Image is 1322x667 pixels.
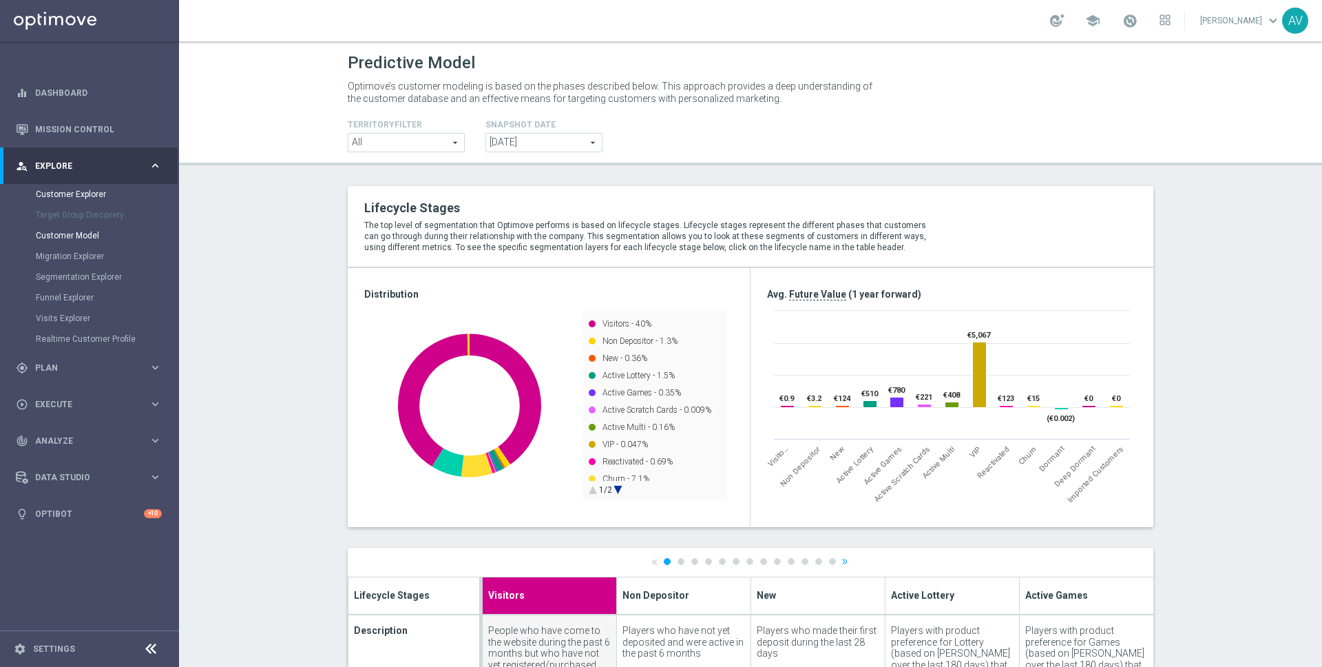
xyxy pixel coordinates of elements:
a: Realtime Customer Profile [36,333,143,345]
text: €0 [1084,394,1093,403]
span: New [828,444,846,462]
div: Segmentation Explorer [36,267,178,287]
i: person_search [16,160,28,172]
span: school [1085,13,1100,28]
i: keyboard_arrow_right [149,159,162,172]
div: Mission Control [16,111,162,147]
span: Deep Dormant [1053,444,1097,489]
p: Optimove’s customer modeling is based on the phases described below. This approach provides a dee... [348,80,878,105]
a: 5 [719,558,726,565]
a: » [841,557,848,566]
span: Active Scratch Cards [872,444,932,504]
span: VIP [967,444,983,460]
a: 6 [733,558,739,565]
button: gps_fixed Plan keyboard_arrow_right [15,362,162,373]
text: €3.2 [807,394,821,403]
span: Execute [35,400,149,409]
div: +10 [144,509,162,518]
span: Lifecycle Stages [354,587,430,602]
p: The top level of segmentation that Optimove performs is based on lifecycle stages. Lifecycle stag... [364,220,938,253]
span: Active Lottery [891,587,954,602]
a: 8 [760,558,767,565]
i: keyboard_arrow_right [149,398,162,411]
span: Explore [35,162,149,170]
div: Realtime Customer Profile [36,329,178,349]
text: €780 [888,386,905,395]
h4: Snapshot Date [485,120,602,130]
i: track_changes [16,435,28,447]
a: Mission Control [35,111,162,147]
button: person_search Explore keyboard_arrow_right [15,161,162,172]
div: Dashboard [16,74,162,111]
span: Dormant [1038,444,1067,473]
div: Migration Explorer [36,246,178,267]
text: Non Depositor - 1.3% [602,336,678,346]
a: Migration Explorer [36,251,143,262]
h4: TerritoryFilter [348,120,422,130]
button: Mission Control [15,124,162,135]
div: Players who have not yet deposited and were active in the past 6 months [622,625,745,659]
span: Plan [35,364,149,372]
a: 7 [746,558,753,565]
text: €408 [943,391,961,400]
a: 11 [801,558,808,565]
span: Future Value [789,289,846,300]
text: €15 [1027,394,1040,403]
a: 3 [691,558,698,565]
button: play_circle_outline Execute keyboard_arrow_right [15,399,162,410]
span: Imported Customers [1065,444,1125,504]
text: Reactivated - 0.69% [602,457,673,466]
text: €123 [998,394,1014,403]
div: Players who made their first deposit during the last 28 days [757,625,879,659]
i: lightbulb [16,508,28,520]
i: settings [14,643,26,655]
a: 4 [705,558,712,565]
a: Settings [33,645,75,653]
a: Funnel Explorer [36,292,143,303]
a: « [651,557,658,566]
text: €0.9 [779,394,795,403]
span: Churn [1017,444,1039,466]
text: 1/2 [599,485,612,495]
div: AV [1282,8,1308,34]
div: Optibot [16,495,162,532]
text: VIP - 0.047% [602,440,648,449]
span: New [757,587,776,602]
a: Visits Explorer [36,313,143,324]
span: Active Games [861,444,903,486]
text: €510 [861,389,879,398]
text: (€0.002) [1047,414,1075,423]
a: Dashboard [35,74,162,111]
text: €0 [1112,394,1121,403]
div: Customer Explorer [36,184,178,205]
button: lightbulb Optibot +10 [15,509,162,520]
i: keyboard_arrow_right [149,434,162,447]
text: Churn - 7.1% [602,474,649,484]
span: Non Depositor [622,587,689,602]
a: 9 [774,558,781,565]
a: 10 [788,558,795,565]
a: 1 [664,558,671,565]
button: Data Studio keyboard_arrow_right [15,472,162,483]
button: track_changes Analyze keyboard_arrow_right [15,435,162,447]
text: €221 [916,393,932,402]
i: play_circle_outline [16,398,28,411]
div: Visits Explorer [36,308,178,329]
div: Data Studio [16,471,149,484]
a: 2 [678,558,684,565]
text: Active Multi - 0.16% [602,422,675,432]
div: Target Group Discovery [36,205,178,225]
div: Execute [16,398,149,411]
a: [PERSON_NAME]keyboard_arrow_down [1199,10,1282,31]
text: €124 [834,394,851,403]
h3: Distribution [364,288,733,300]
text: Active Lottery - 1.5% [602,371,675,380]
span: Visitors [766,444,790,469]
a: 13 [829,558,836,565]
div: Funnel Explorer [36,287,178,308]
